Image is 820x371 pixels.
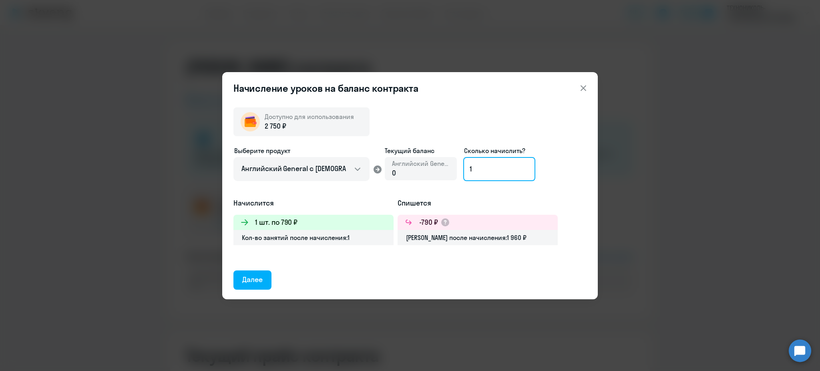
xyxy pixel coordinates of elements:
[241,112,260,131] img: wallet-circle.png
[398,198,558,208] h5: Спишется
[398,230,558,245] div: [PERSON_NAME] после начисления: 1 960 ₽
[255,217,297,228] h3: 1 шт. по 790 ₽
[233,270,271,290] button: Далее
[222,82,598,95] header: Начисление уроков на баланс контракта
[242,274,263,285] div: Далее
[464,147,525,155] span: Сколько начислить?
[234,147,290,155] span: Выберите продукт
[233,230,394,245] div: Кол-во занятий после начисления: 1
[265,121,286,131] span: 2 750 ₽
[233,198,394,208] h5: Начислится
[265,113,354,121] span: Доступно для использования
[419,217,438,228] h3: -790 ₽
[385,146,457,155] span: Текущий баланс
[392,168,396,177] span: 0
[392,159,450,168] span: Английский General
